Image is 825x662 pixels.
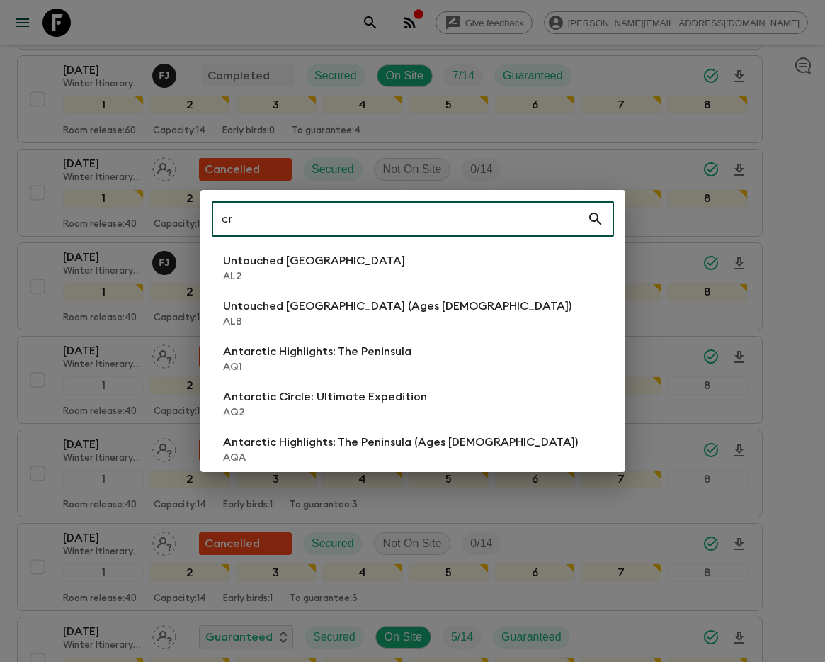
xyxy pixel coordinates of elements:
[223,298,571,315] p: Untouched [GEOGRAPHIC_DATA] (Ages [DEMOGRAPHIC_DATA])
[223,451,578,465] p: AQA
[223,343,411,360] p: Antarctic Highlights: The Peninsula
[223,405,427,420] p: AQ2
[223,269,405,284] p: AL2
[223,360,411,374] p: AQ1
[223,315,571,329] p: ALB
[212,199,587,239] input: Search adventures...
[223,434,578,451] p: Antarctic Highlights: The Peninsula (Ages [DEMOGRAPHIC_DATA])
[223,252,405,269] p: Untouched [GEOGRAPHIC_DATA]
[223,388,427,405] p: Antarctic Circle: Ultimate Expedition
